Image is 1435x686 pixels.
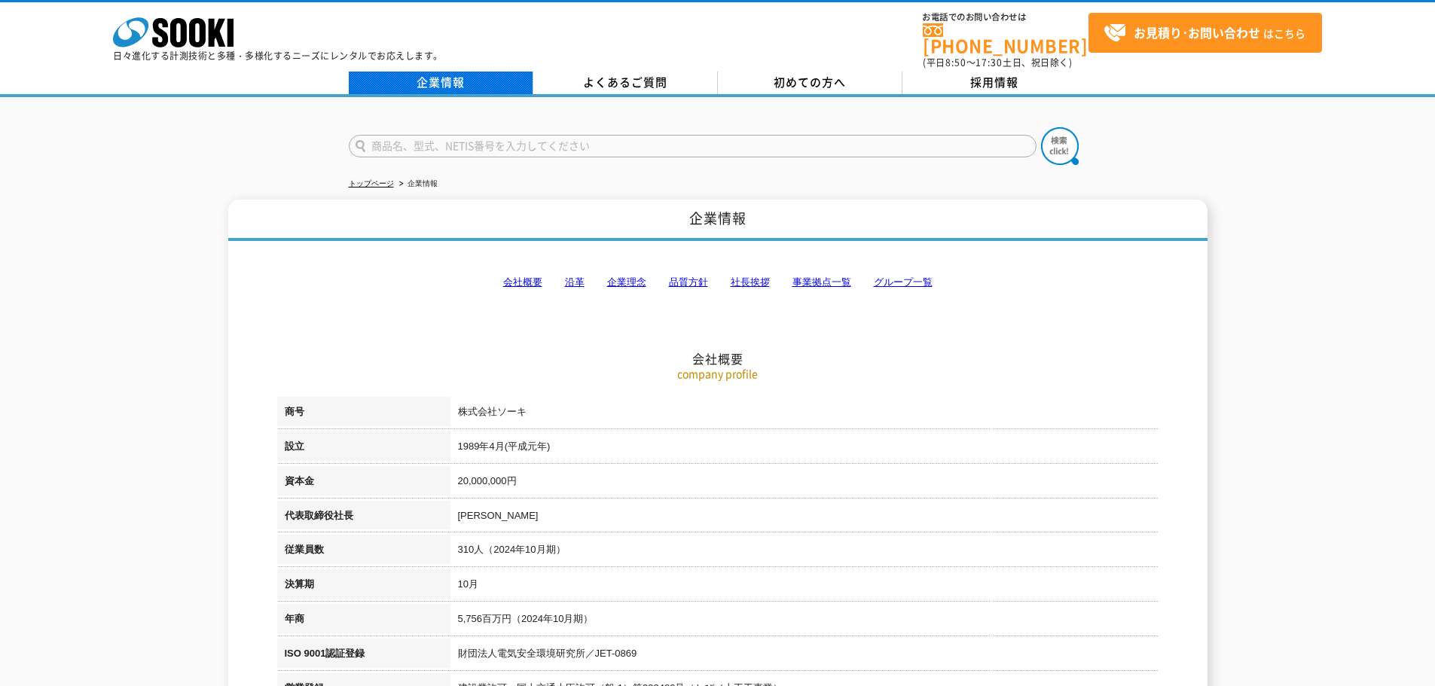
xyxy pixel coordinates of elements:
a: 事業拠点一覧 [792,276,851,288]
a: [PHONE_NUMBER] [923,23,1088,54]
a: 初めての方へ [718,72,902,94]
p: company profile [277,366,1159,382]
td: 10月 [450,569,1159,604]
th: ISO 9001認証登録 [277,639,450,673]
h1: 企業情報 [228,200,1208,241]
span: (平日 ～ 土日、祝日除く) [923,56,1072,69]
th: 設立 [277,431,450,466]
span: 8:50 [945,56,966,69]
strong: お見積り･お問い合わせ [1134,23,1260,41]
a: 品質方針 [669,276,708,288]
a: グループ一覧 [874,276,933,288]
a: 企業理念 [607,276,646,288]
img: btn_search.png [1041,127,1079,165]
td: 310人（2024年10月期） [450,535,1159,569]
th: 決算期 [277,569,450,604]
th: 年商 [277,604,450,639]
li: 企業情報 [396,176,438,192]
a: 沿革 [565,276,585,288]
a: お見積り･お問い合わせはこちら [1088,13,1322,53]
h2: 会社概要 [277,200,1159,367]
a: 採用情報 [902,72,1087,94]
th: 代表取締役社長 [277,501,450,535]
a: トップページ [349,179,394,188]
span: 17:30 [975,56,1003,69]
p: 日々進化する計測技術と多種・多様化するニーズにレンタルでお応えします。 [113,51,443,60]
a: よくあるご質問 [533,72,718,94]
th: 従業員数 [277,535,450,569]
td: 財団法人電気安全環境研究所／JET-0869 [450,639,1159,673]
td: 1989年4月(平成元年) [450,431,1159,466]
span: はこちら [1104,22,1305,44]
a: 会社概要 [503,276,542,288]
a: 企業情報 [349,72,533,94]
span: お電話でのお問い合わせは [923,13,1088,22]
td: [PERSON_NAME] [450,501,1159,535]
td: 20,000,000円 [450,466,1159,501]
span: 初めての方へ [774,74,846,90]
a: 社長挨拶 [731,276,770,288]
td: 株式会社ソーキ [450,397,1159,431]
th: 資本金 [277,466,450,501]
th: 商号 [277,397,450,431]
td: 5,756百万円（2024年10月期） [450,604,1159,639]
input: 商品名、型式、NETIS番号を入力してください [349,135,1037,157]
